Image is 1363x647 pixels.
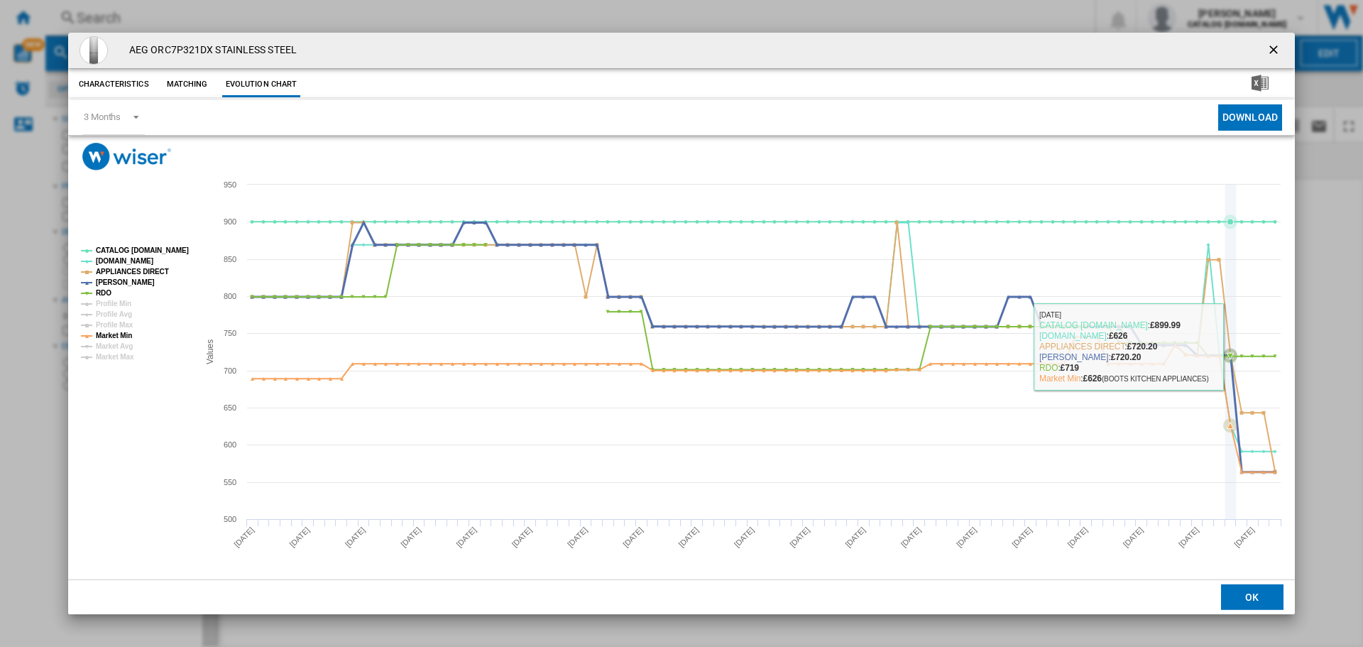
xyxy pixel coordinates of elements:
tspan: Profile Max [96,321,133,329]
tspan: 550 [224,478,236,486]
tspan: 600 [224,440,236,449]
tspan: [DATE] [399,526,422,549]
tspan: Market Max [96,353,134,361]
md-dialog: Product popup [68,33,1295,615]
tspan: [DATE] [899,526,923,549]
tspan: [DOMAIN_NAME] [96,257,153,265]
tspan: [DATE] [1177,526,1200,549]
tspan: [DATE] [344,526,367,549]
tspan: Profile Avg [96,310,132,318]
tspan: [DATE] [843,526,867,549]
tspan: CATALOG [DOMAIN_NAME] [96,246,189,254]
tspan: Values [205,339,215,364]
img: excel-24x24.png [1252,75,1269,92]
tspan: [DATE] [955,526,978,549]
tspan: [DATE] [1010,526,1034,549]
button: Characteristics [75,72,153,97]
tspan: 850 [224,255,236,263]
tspan: 700 [224,366,236,375]
tspan: [DATE] [733,526,756,549]
tspan: [DATE] [232,526,256,549]
tspan: [DATE] [454,526,478,549]
button: Download in Excel [1229,72,1291,97]
img: 655555.png [80,36,108,65]
tspan: APPLIANCES DIRECT [96,268,169,276]
h4: AEG ORC7P321DX STAINLESS STEEL [122,43,297,58]
tspan: [DATE] [510,526,534,549]
ng-md-icon: getI18NText('BUTTONS.CLOSE_DIALOG') [1266,43,1283,60]
tspan: [DATE] [621,526,645,549]
tspan: [DATE] [788,526,811,549]
tspan: 900 [224,217,236,226]
button: Matching [156,72,219,97]
tspan: [DATE] [1232,526,1256,549]
tspan: 950 [224,180,236,189]
img: logo_wiser_300x94.png [82,143,171,170]
tspan: Market Min [96,332,132,339]
button: Download [1218,104,1282,131]
tspan: [DATE] [677,526,701,549]
tspan: RDO [96,289,111,297]
tspan: 800 [224,292,236,300]
tspan: [DATE] [1066,526,1089,549]
button: Evolution chart [222,72,301,97]
tspan: 650 [224,403,236,412]
button: OK [1221,585,1283,610]
button: getI18NText('BUTTONS.CLOSE_DIALOG') [1261,36,1289,65]
div: 3 Months [84,112,121,122]
tspan: Profile Min [96,300,131,308]
tspan: [DATE] [1122,526,1145,549]
tspan: [DATE] [288,526,312,549]
tspan: 750 [224,329,236,337]
tspan: [PERSON_NAME] [96,278,155,286]
tspan: Market Avg [96,342,133,350]
tspan: 500 [224,515,236,523]
tspan: [DATE] [566,526,589,549]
